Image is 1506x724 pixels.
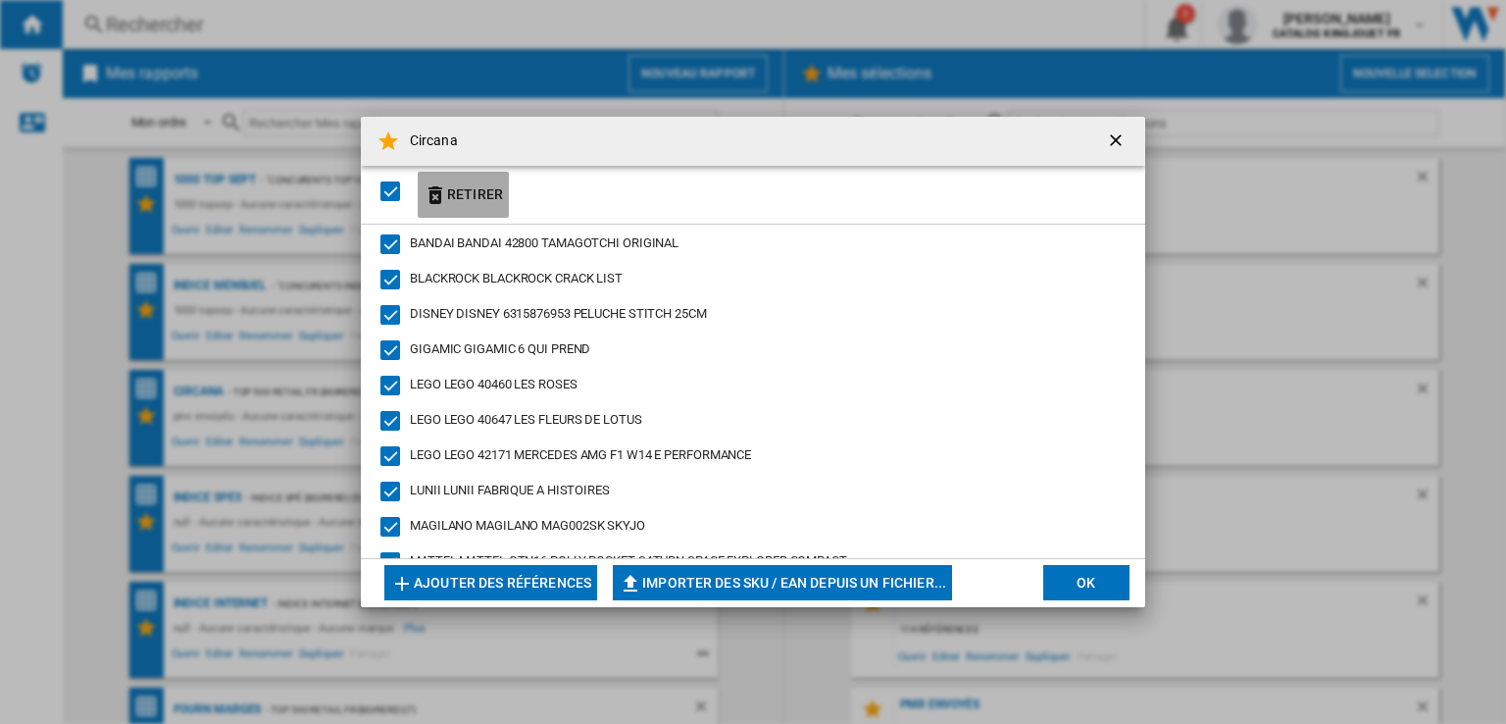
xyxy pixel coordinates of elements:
md-checkbox: MAGILANO MAG002SK SKYJO [380,517,1110,537]
md-checkbox: BANDAI 42800 TAMAGOTCHI ORIGINAL [380,234,1110,254]
button: Importer des SKU / EAN depuis un fichier... [613,565,952,600]
span: DISNEY DISNEY 6315876953 PELUCHE STITCH 25CM [410,306,707,321]
md-checkbox: LUNII FABRIQUE A HISTOIRES [380,482,1110,501]
md-checkbox: BLACKROCK CRACK LIST [380,270,1110,289]
md-checkbox: LEGO 40460 LES ROSES [380,376,1110,395]
span: MATTEL MATTEL GTN16 POLLY POCKET SATURN SPACE EXPLORER COMPACT [410,553,847,568]
span: LEGO LEGO 40460 LES ROSES [410,377,577,391]
span: LEGO LEGO 42171 MERCEDES AMG F1 W14 E PERFORMANCE [410,447,751,462]
span: BLACKROCK BLACKROCK CRACK LIST [410,271,623,285]
button: Ajouter des références [384,565,597,600]
button: getI18NText('BUTTONS.CLOSE_DIALOG') [1098,122,1137,161]
span: MAGILANO MAGILANO MAG002SK SKYJO [410,518,645,533]
md-checkbox: MATTEL GTN16 POLLY POCKET SATURN SPACE EXPLORER COMPACT [380,552,1110,572]
md-checkbox: GIGAMIC 6 QUI PREND [380,340,1110,360]
span: BANDAI BANDAI 42800 TAMAGOTCHI ORIGINAL [410,235,678,250]
h4: Circana [400,131,458,151]
md-checkbox: SELECTIONS.EDITION_POPUP.SELECT_DESELECT [380,176,410,208]
button: OK [1043,565,1129,600]
ng-md-icon: getI18NText('BUTTONS.CLOSE_DIALOG') [1106,130,1129,154]
button: Retirer [418,172,509,218]
span: LUNII LUNII FABRIQUE A HISTOIRES [410,483,610,497]
md-checkbox: LEGO 42171 MERCEDES AMG F1 W14 E PERFORMANCE [380,446,1110,466]
md-checkbox: LEGO 40647 LES FLEURS DE LOTUS [380,411,1110,431]
span: LEGO LEGO 40647 LES FLEURS DE LOTUS [410,412,642,427]
md-checkbox: DISNEY 6315876953 PELUCHE STITCH 25CM [380,305,1110,325]
span: GIGAMIC GIGAMIC 6 QUI PREND [410,341,590,356]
